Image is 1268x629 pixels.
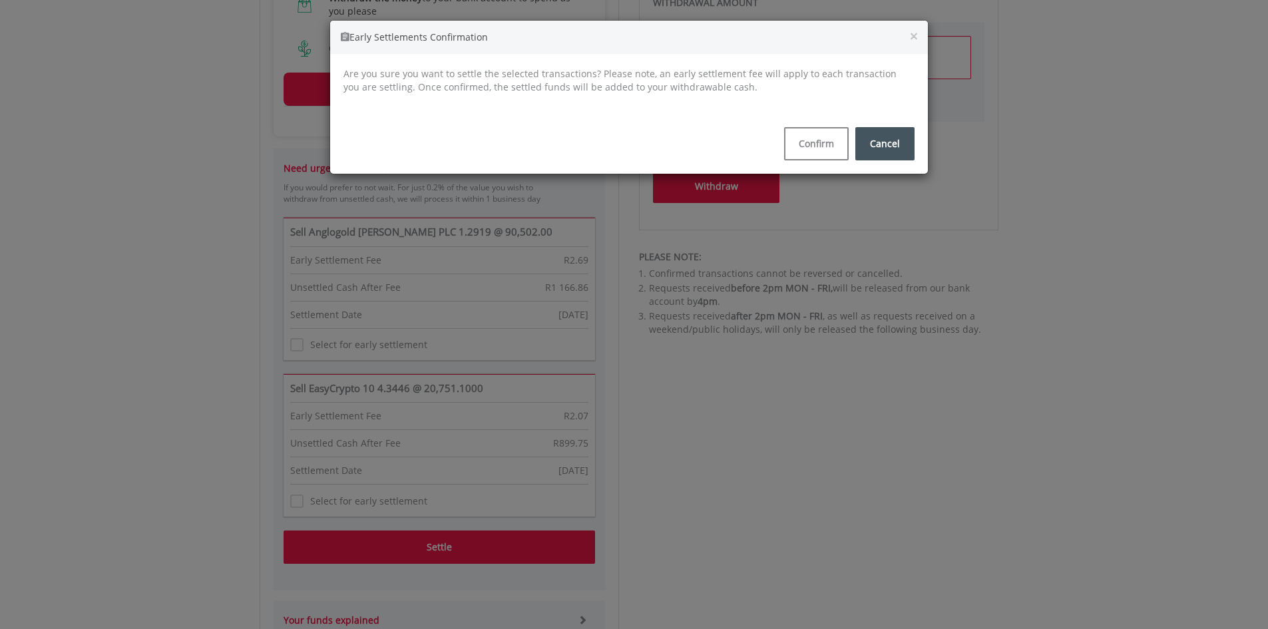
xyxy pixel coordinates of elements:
[340,31,918,44] h5: Early Settlements Confirmation
[343,67,915,94] p: Are you sure you want to settle the selected transactions? Please note, an early settlement fee w...
[784,127,849,160] button: Confirm
[910,27,918,45] span: ×
[855,127,915,160] button: Cancel
[910,29,918,43] button: Close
